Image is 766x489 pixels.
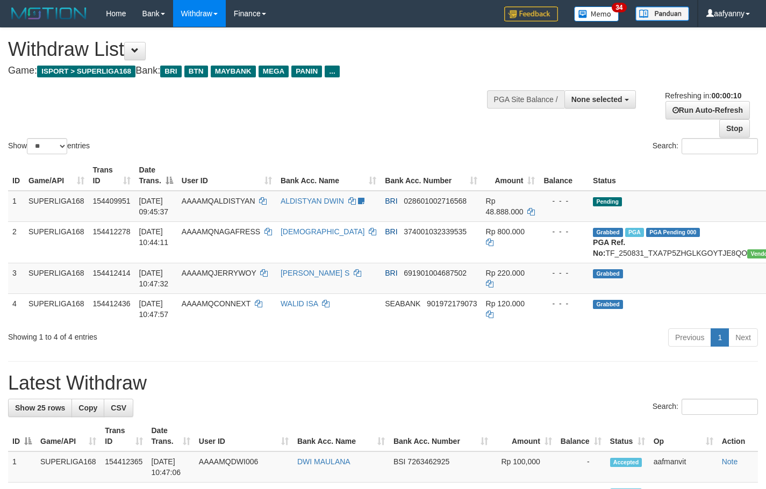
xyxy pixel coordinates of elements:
[135,160,177,191] th: Date Trans.: activate to sort column descending
[8,66,500,76] h4: Game: Bank:
[36,451,101,483] td: SUPERLIGA168
[160,66,181,77] span: BRI
[101,451,147,483] td: 154412365
[182,299,250,308] span: AAAAMQCONNEXT
[281,269,349,277] a: [PERSON_NAME] S
[276,160,381,191] th: Bank Acc. Name: activate to sort column ascending
[104,399,133,417] a: CSV
[24,293,89,324] td: SUPERLIGA168
[492,451,556,483] td: Rp 100,000
[111,404,126,412] span: CSV
[606,421,649,451] th: Status: activate to sort column ascending
[389,421,492,451] th: Bank Acc. Number: activate to sort column ascending
[8,421,36,451] th: ID: activate to sort column descending
[486,197,524,216] span: Rp 48.888.000
[93,197,131,205] span: 154409951
[407,457,449,466] span: Copy 7263462925 to clipboard
[101,421,147,451] th: Trans ID: activate to sort column ascending
[625,228,644,237] span: Marked by aafounsreynich
[564,90,636,109] button: None selected
[89,160,135,191] th: Trans ID: activate to sort column ascending
[486,299,525,308] span: Rp 120.000
[385,269,397,277] span: BRI
[385,299,420,308] span: SEABANK
[297,457,350,466] a: DWI MAULANA
[139,269,169,288] span: [DATE] 10:47:32
[195,451,293,483] td: AAAAMQDWI006
[8,138,90,154] label: Show entries
[543,226,584,237] div: - - -
[147,421,195,451] th: Date Trans.: activate to sort column ascending
[593,300,623,309] span: Grabbed
[492,421,556,451] th: Amount: activate to sort column ascending
[711,91,741,100] strong: 00:00:10
[593,228,623,237] span: Grabbed
[610,458,642,467] span: Accepted
[556,451,606,483] td: -
[385,197,397,205] span: BRI
[393,457,406,466] span: BSI
[8,372,758,394] h1: Latest Withdraw
[139,227,169,247] span: [DATE] 10:44:11
[37,66,135,77] span: ISPORT > SUPERLIGA168
[487,90,564,109] div: PGA Site Balance /
[665,101,750,119] a: Run Auto-Refresh
[543,268,584,278] div: - - -
[24,160,89,191] th: Game/API: activate to sort column ascending
[24,221,89,263] td: SUPERLIGA168
[682,399,758,415] input: Search:
[668,328,711,347] a: Previous
[539,160,589,191] th: Balance
[612,3,626,12] span: 34
[15,404,65,412] span: Show 25 rows
[182,269,256,277] span: AAAAMQJERRYWOY
[281,299,318,308] a: WALID ISA
[93,299,131,308] span: 154412436
[93,269,131,277] span: 154412414
[139,299,169,319] span: [DATE] 10:47:57
[24,191,89,222] td: SUPERLIGA168
[718,421,758,451] th: Action
[574,6,619,21] img: Button%20Memo.svg
[184,66,208,77] span: BTN
[646,228,700,237] span: PGA Pending
[571,95,622,104] span: None selected
[147,451,195,483] td: [DATE] 10:47:06
[8,39,500,60] h1: Withdraw List
[556,421,606,451] th: Balance: activate to sort column ascending
[653,399,758,415] label: Search:
[486,269,525,277] span: Rp 220.000
[8,451,36,483] td: 1
[593,238,625,257] b: PGA Ref. No:
[504,6,558,21] img: Feedback.jpg
[8,263,24,293] td: 3
[281,197,344,205] a: ALDISTYAN DWIN
[543,298,584,309] div: - - -
[381,160,481,191] th: Bank Acc. Number: activate to sort column ascending
[78,404,97,412] span: Copy
[8,327,311,342] div: Showing 1 to 4 of 4 entries
[8,221,24,263] td: 2
[728,328,758,347] a: Next
[482,160,540,191] th: Amount: activate to sort column ascending
[404,227,467,236] span: Copy 374001032339535 to clipboard
[71,399,104,417] a: Copy
[8,399,72,417] a: Show 25 rows
[649,421,718,451] th: Op: activate to sort column ascending
[211,66,256,77] span: MAYBANK
[281,227,365,236] a: [DEMOGRAPHIC_DATA]
[177,160,276,191] th: User ID: activate to sort column ascending
[27,138,67,154] select: Showentries
[427,299,477,308] span: Copy 901972179073 to clipboard
[325,66,339,77] span: ...
[24,263,89,293] td: SUPERLIGA168
[385,227,397,236] span: BRI
[293,421,389,451] th: Bank Acc. Name: activate to sort column ascending
[404,269,467,277] span: Copy 691901004687502 to clipboard
[139,197,169,216] span: [DATE] 09:45:37
[259,66,289,77] span: MEGA
[653,138,758,154] label: Search:
[711,328,729,347] a: 1
[8,293,24,324] td: 4
[719,119,750,138] a: Stop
